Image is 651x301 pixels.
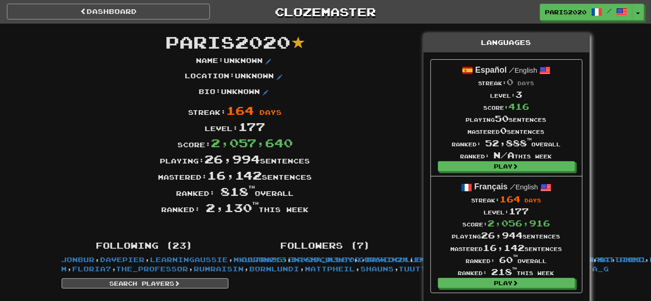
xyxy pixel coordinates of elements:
a: corgwin24 [359,256,409,263]
span: days [525,197,541,203]
a: mattpheil [598,256,648,263]
a: Dashboard [7,4,210,19]
div: Ranked: overall [55,183,416,200]
span: days [260,108,282,116]
small: English [509,67,537,74]
a: En1gma_M3nt0r [415,256,487,263]
a: ShaunS [361,265,394,273]
div: Level: [55,119,416,135]
div: Streak: [450,193,562,205]
span: 0 [500,125,507,136]
sup: th [527,138,531,141]
div: Languages [423,33,589,52]
a: rumraisin [194,265,244,273]
div: Ranked: overall [452,137,561,149]
div: Ranked: overall [450,254,562,266]
sup: th [512,267,517,270]
a: mkultra95 [234,256,283,263]
h4: Followers (7) [242,241,409,251]
div: Playing sentences [450,229,562,241]
strong: Español [475,65,507,75]
span: 3 [515,89,522,100]
div: Ranked: this week [450,266,562,278]
a: The_Professor [117,265,189,273]
a: Floria7 [73,265,112,273]
div: Score: [452,100,561,113]
span: 177 [239,119,265,133]
div: Playing sentences [452,113,561,125]
strong: Français [474,182,508,191]
small: English [510,183,538,191]
div: Mastered sentences [452,125,561,137]
span: 50 [495,113,509,124]
span: 26,994 [205,152,260,166]
sup: th [253,201,259,206]
div: Ranked: this week [55,200,416,216]
div: Level: [452,88,561,100]
span: 177 [509,206,529,216]
span: 16,142 [208,168,262,182]
span: N/A [494,150,515,160]
a: davidculley [292,256,354,263]
a: Play [438,278,575,288]
div: Mastered sentences [450,242,562,254]
a: davepier [101,256,145,263]
span: 16,142 [483,243,525,253]
span: 0 [506,77,513,87]
a: learningaussie [151,256,228,263]
a: Tuutti [399,265,432,273]
span: days [518,80,534,86]
span: 416 [508,101,529,112]
div: , , , , , , [235,237,416,264]
a: mattpheil [305,265,355,273]
a: paris2020 / [540,4,632,20]
a: Clozemaster [224,4,427,20]
span: 2,056,916 [487,218,550,228]
span: 818 [221,184,255,198]
span: / [509,66,515,74]
a: Search Players [62,278,228,288]
span: 2,130 [206,201,259,214]
span: paris2020 [545,8,587,16]
span: 26,944 [481,230,523,240]
div: Ranked: this week [452,149,561,161]
span: / [607,7,612,14]
sup: th [249,185,255,189]
div: , , , , , , , , , , , , , , , , , , , , , , [55,237,235,288]
p: Name : Unknown [196,56,274,67]
div: Streak: [452,76,561,88]
span: 164 [499,194,520,204]
span: 2,057,640 [211,136,293,150]
div: Playing: sentences [55,151,416,167]
span: / [510,182,516,191]
a: bornlundi [250,265,300,273]
span: 60 [499,255,518,265]
div: Streak: [55,102,416,119]
a: jonbur [62,256,95,263]
div: Mastered: sentences [55,167,416,183]
div: Level: [450,205,562,217]
a: doron213 [242,256,287,263]
sup: th [513,254,518,257]
div: Score: [450,217,562,229]
span: 164 [227,103,254,117]
h4: Following (23) [62,241,228,251]
span: 52,888 [485,138,531,148]
iframe: X Post Button [203,220,233,230]
span: paris2020 [165,32,291,52]
a: Play [438,161,575,171]
iframe: fb:share_button Facebook Social Plugin [236,220,267,230]
div: Score: [55,135,416,151]
p: Location : Unknown [185,71,285,82]
p: Bio : Unknown [199,87,272,98]
span: 218 [492,267,517,277]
